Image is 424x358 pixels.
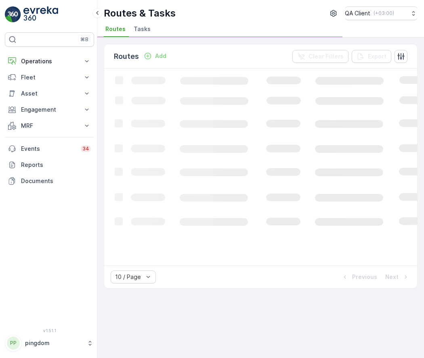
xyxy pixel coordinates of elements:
[292,50,348,63] button: Clear Filters
[21,106,78,114] p: Engagement
[309,52,344,60] p: Clear Filters
[134,25,151,33] span: Tasks
[21,122,78,130] p: MRF
[374,10,394,17] p: ( +03:00 )
[5,328,94,333] span: v 1.51.1
[155,52,166,60] p: Add
[5,6,21,23] img: logo
[5,69,94,85] button: Fleet
[21,73,78,81] p: Fleet
[7,337,20,350] div: PP
[21,145,76,153] p: Events
[21,161,91,169] p: Reports
[105,25,126,33] span: Routes
[104,7,176,20] p: Routes & Tasks
[23,6,58,23] img: logo_light-DOdMpM7g.png
[5,118,94,134] button: MRF
[345,6,418,20] button: QA Client(+03:00)
[141,51,170,61] button: Add
[114,51,139,62] p: Routes
[5,173,94,189] a: Documents
[340,272,378,282] button: Previous
[345,9,370,17] p: QA Client
[5,157,94,173] a: Reports
[352,50,391,63] button: Export
[21,177,91,185] p: Documents
[5,53,94,69] button: Operations
[80,36,88,43] p: ⌘B
[385,273,399,281] p: Next
[82,146,89,152] p: 34
[5,335,94,352] button: PPpingdom
[5,141,94,157] a: Events34
[21,57,78,65] p: Operations
[5,85,94,102] button: Asset
[21,89,78,98] p: Asset
[368,52,386,60] p: Export
[5,102,94,118] button: Engagement
[352,273,377,281] p: Previous
[25,339,83,347] p: pingdom
[384,272,411,282] button: Next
